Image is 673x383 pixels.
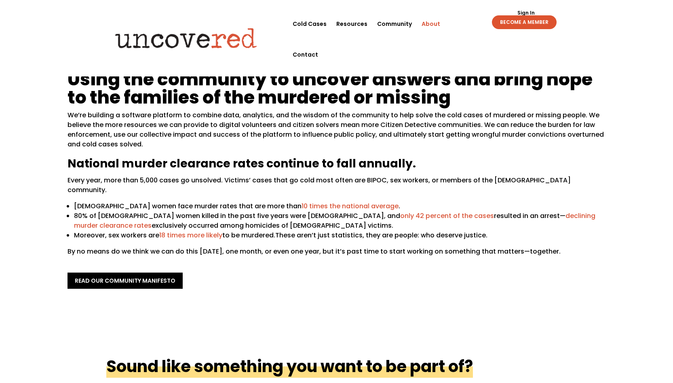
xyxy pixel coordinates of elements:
a: Resources [336,8,367,39]
h2: Sound like something you want to be part of? [106,355,473,378]
a: Sign In [513,11,539,15]
a: declining murder clearance rates [74,211,595,230]
a: Community [377,8,412,39]
span: [DEMOGRAPHIC_DATA] women face murder rates that are more than . [74,201,400,211]
h1: Using the community to uncover answers and bring hope to the families of the murdered or missing [68,70,606,110]
a: Contact [293,39,318,70]
a: 18 times more likely [159,231,222,240]
a: BECOME A MEMBER [492,15,557,29]
p: We’re building a software platform to combine data, analytics, and the wisdom of the community to... [68,110,606,156]
span: 80% of [DEMOGRAPHIC_DATA] women killed in the past five years were [DEMOGRAPHIC_DATA], and result... [74,211,595,230]
a: read our community manifesto [68,273,183,289]
a: About [422,8,440,39]
a: 10 times the national average [302,201,399,211]
span: These aren’t just statistics, they are people: who deserve justice. [275,231,487,240]
a: only 42 percent of the cases [400,211,494,220]
span: Every year, more than 5,000 cases go unsolved. Victims’ cases that go cold most often are BIPOC, ... [68,176,571,195]
span: Moreover, sex workers are to be murdered. [74,231,275,240]
span: National murder clearance rates continue to fall annually. [68,156,416,171]
img: Uncovered logo [108,22,264,54]
a: Cold Cases [293,8,327,39]
span: By no means do we think we can do this [DATE], one month, or even one year, but it’s past time to... [68,247,561,256]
